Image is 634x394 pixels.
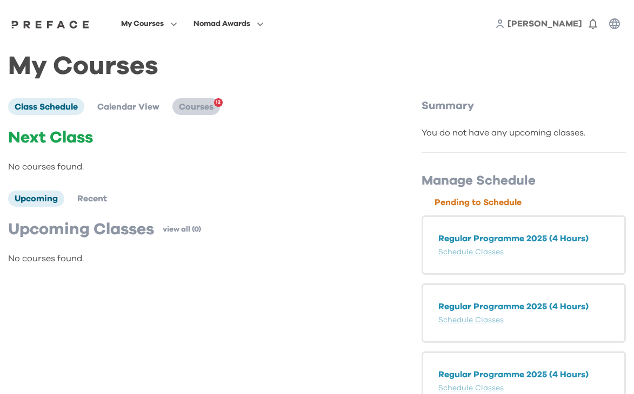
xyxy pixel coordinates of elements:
[438,384,504,392] a: Schedule Classes
[163,224,201,235] a: view all (0)
[216,96,221,109] span: 12
[15,194,58,203] span: Upcoming
[77,194,107,203] span: Recent
[121,17,164,30] span: My Courses
[179,103,213,111] span: Courses
[8,220,154,239] p: Upcoming Classes
[508,19,582,28] span: [PERSON_NAME]
[435,196,626,209] p: Pending to Schedule
[97,103,159,111] span: Calendar View
[9,19,92,28] a: Preface Logo
[508,17,582,30] a: [PERSON_NAME]
[193,17,250,30] span: Nomad Awards
[422,172,626,189] p: Manage Schedule
[422,126,626,139] div: You do not have any upcoming classes.
[8,160,393,173] p: No courses found.
[190,17,267,31] button: Nomad Awards
[8,252,393,265] p: No courses found.
[9,20,92,29] img: Preface Logo
[15,103,78,111] span: Class Schedule
[438,248,504,256] a: Schedule Classes
[422,98,626,113] p: Summary
[438,368,609,381] p: Regular Programme 2025 (4 Hours)
[438,232,609,245] p: Regular Programme 2025 (4 Hours)
[438,300,609,313] p: Regular Programme 2025 (4 Hours)
[118,17,181,31] button: My Courses
[438,316,504,324] a: Schedule Classes
[8,128,393,147] p: Next Class
[8,60,626,72] h1: My Courses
